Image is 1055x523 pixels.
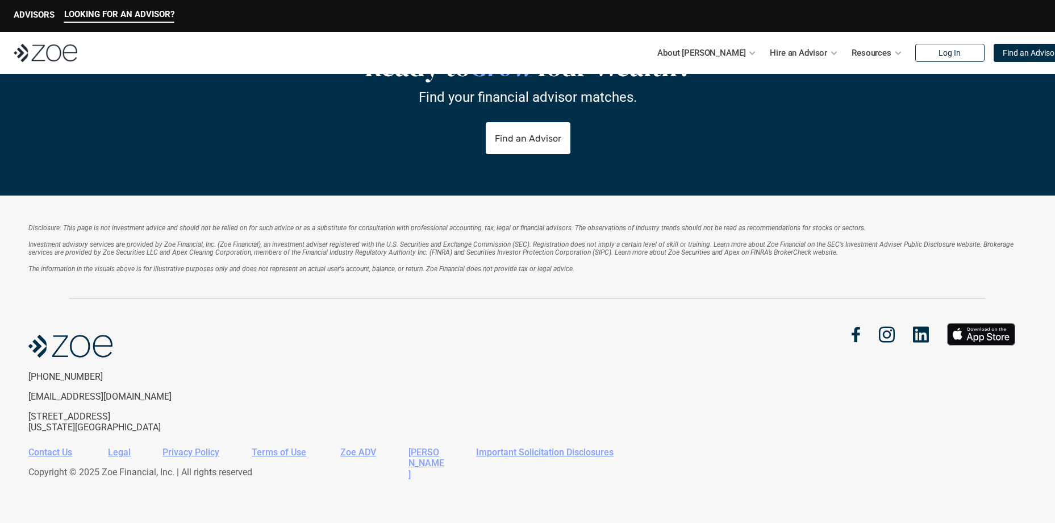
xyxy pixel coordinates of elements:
[939,48,961,58] p: Log In
[14,10,55,20] p: ADVISORS
[852,44,891,61] p: Resources
[476,447,614,458] a: Important Solicitation Disclosures
[419,89,637,106] p: Find your financial advisor matches.
[162,447,219,458] a: Privacy Policy
[28,265,574,273] em: The information in the visuals above is for illustrative purposes only and does not represent an ...
[28,371,215,382] p: [PHONE_NUMBER]
[28,240,1015,256] em: Investment advisory services are provided by Zoe Financial, Inc. (Zoe Financial), an investment a...
[915,44,985,62] a: Log In
[657,44,745,61] p: About [PERSON_NAME]
[494,133,561,144] p: Find an Advisor
[28,391,215,402] p: [EMAIL_ADDRESS][DOMAIN_NAME]
[28,467,1018,478] p: Copyright © 2025 Zoe Financial, Inc. | All rights reserved
[64,9,174,19] p: LOOKING FOR AN ADVISOR?
[485,123,570,155] a: Find an Advisor
[108,447,131,458] a: Legal
[770,44,827,61] p: Hire an Advisor
[340,447,376,458] a: Zoe ADV
[28,411,215,433] p: [STREET_ADDRESS] [US_STATE][GEOGRAPHIC_DATA]
[244,51,812,84] h2: Ready to Your Wealth?
[28,447,72,458] a: Contact Us
[252,447,306,458] a: Terms of Use
[28,224,866,232] em: Disclosure: This page is not investment advice and should not be relied on for such advice or as ...
[408,447,444,479] a: [PERSON_NAME]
